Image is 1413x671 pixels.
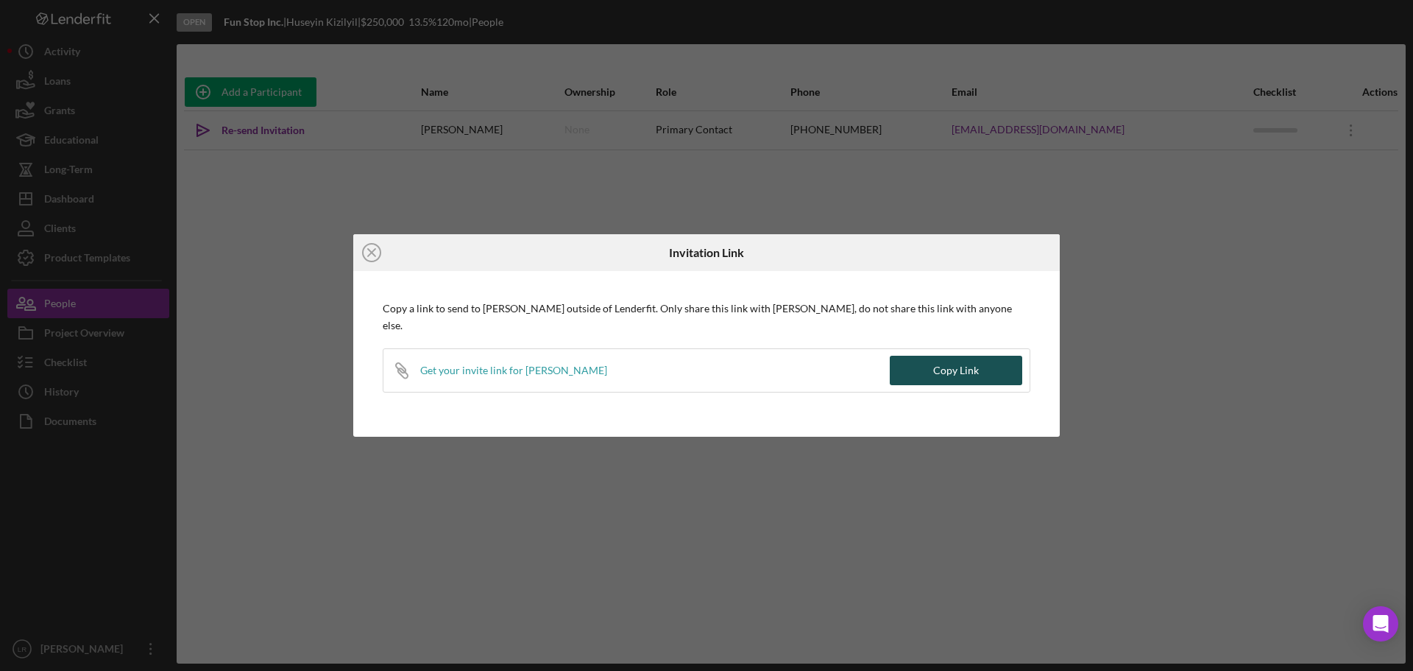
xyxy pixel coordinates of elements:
div: Open Intercom Messenger [1363,606,1398,642]
p: Copy a link to send to [PERSON_NAME] outside of Lenderfit. Only share this link with [PERSON_NAME... [383,301,1030,334]
button: Copy Link [890,356,1022,385]
div: Get your invite link for [PERSON_NAME] [420,365,607,376]
div: Copy Link [933,356,979,385]
h6: Invitation Link [669,246,744,259]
